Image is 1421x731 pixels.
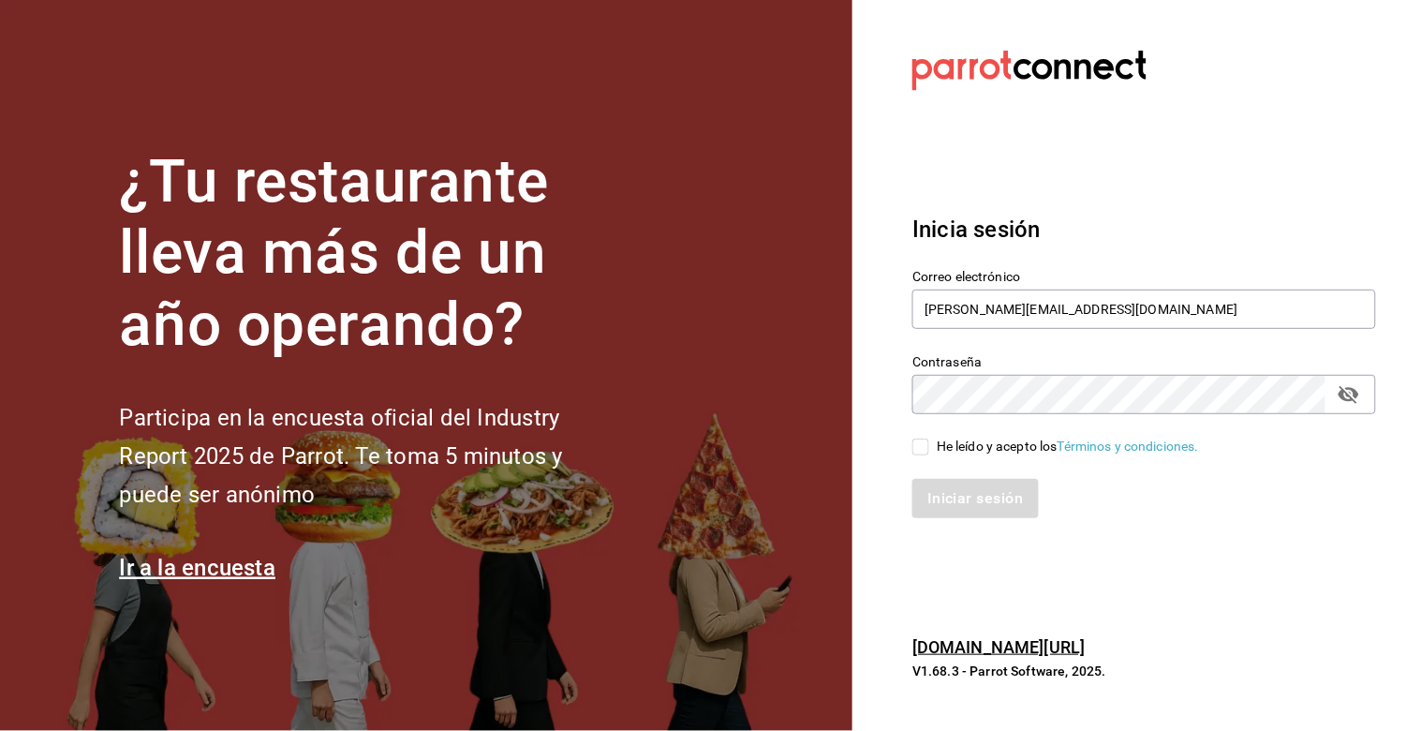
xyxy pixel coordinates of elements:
[119,399,625,514] h2: Participa en la encuesta oficial del Industry Report 2025 de Parrot. Te toma 5 minutos y puede se...
[1058,439,1199,454] a: Términos y condiciones.
[937,437,1199,456] div: He leído y acepto los
[912,213,1376,246] h3: Inicia sesión
[912,355,1376,368] label: Contraseña
[912,270,1376,283] label: Correo electrónico
[1333,379,1365,410] button: passwordField
[119,555,275,581] a: Ir a la encuesta
[119,146,625,362] h1: ¿Tu restaurante lleva más de un año operando?
[912,637,1085,657] a: [DOMAIN_NAME][URL]
[912,662,1376,680] p: V1.68.3 - Parrot Software, 2025.
[912,290,1376,329] input: Ingresa tu correo electrónico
